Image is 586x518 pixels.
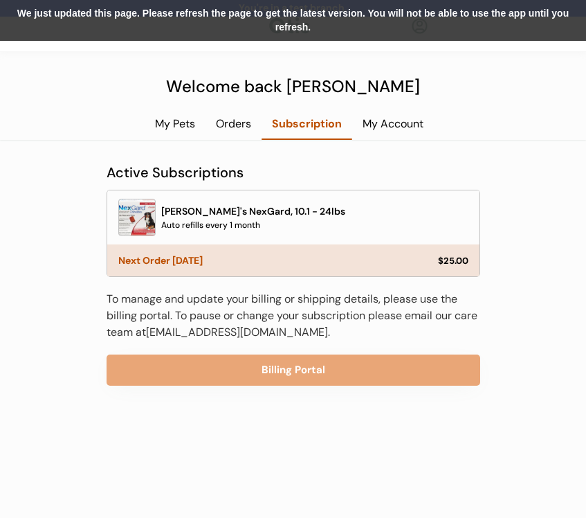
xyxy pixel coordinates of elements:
[158,74,428,99] div: Welcome back [PERSON_NAME]
[118,256,435,265] div: Next Order [DATE]
[146,325,328,339] a: [EMAIL_ADDRESS][DOMAIN_NAME]
[107,162,244,183] div: Active Subscriptions
[145,116,205,132] div: My Pets
[438,256,468,265] div: $25.00
[107,291,480,341] div: To manage and update your billing or shipping details, please use the billing portal. To pause or...
[262,116,352,132] div: Subscription
[352,116,434,132] div: My Account
[205,116,262,132] div: Orders
[107,355,480,386] button: Billing Portal
[161,204,345,219] div: [PERSON_NAME]'s NexGard, 10.1 - 24lbs
[161,219,260,231] div: Auto refills every 1 month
